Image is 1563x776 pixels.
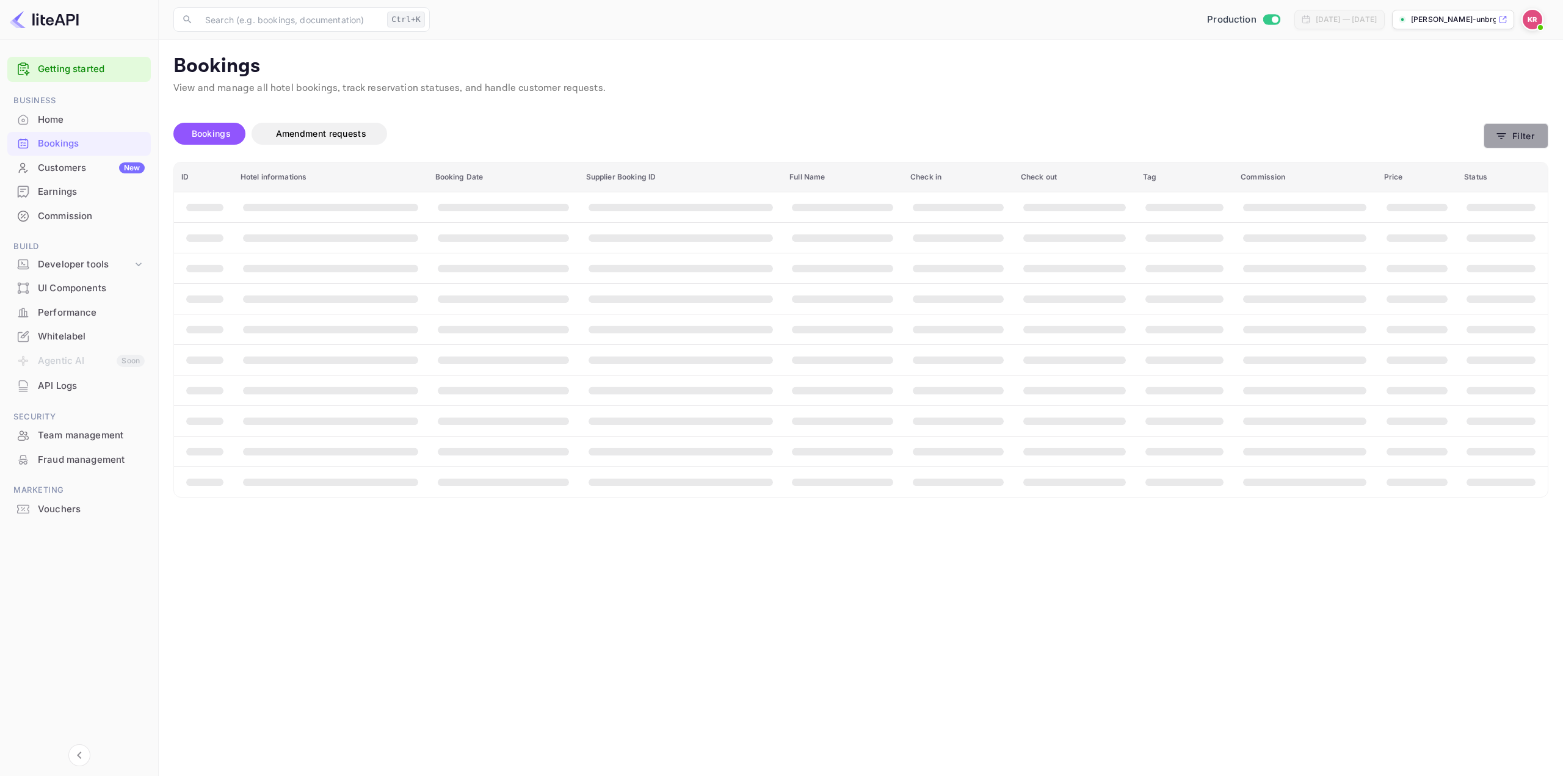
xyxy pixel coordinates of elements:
[38,502,145,517] div: Vouchers
[7,108,151,131] a: Home
[198,7,382,32] input: Search (e.g. bookings, documentation)
[1136,162,1233,192] th: Tag
[38,62,145,76] a: Getting started
[7,448,151,471] a: Fraud management
[38,209,145,223] div: Commission
[7,301,151,324] a: Performance
[276,128,366,139] span: Amendment requests
[7,424,151,448] div: Team management
[1457,162,1548,192] th: Status
[7,205,151,227] a: Commission
[1316,14,1377,25] div: [DATE] — [DATE]
[192,128,231,139] span: Bookings
[7,448,151,472] div: Fraud management
[174,162,1548,497] table: booking table
[233,162,428,192] th: Hotel informations
[7,132,151,154] a: Bookings
[7,374,151,397] a: API Logs
[38,113,145,127] div: Home
[7,180,151,203] a: Earnings
[7,374,151,398] div: API Logs
[38,258,132,272] div: Developer tools
[7,94,151,107] span: Business
[38,306,145,320] div: Performance
[1411,14,1496,25] p: [PERSON_NAME]-unbrg.[PERSON_NAME]...
[38,185,145,199] div: Earnings
[174,162,233,192] th: ID
[38,379,145,393] div: API Logs
[7,277,151,299] a: UI Components
[387,12,425,27] div: Ctrl+K
[1207,13,1257,27] span: Production
[7,498,151,521] div: Vouchers
[7,325,151,347] a: Whitelabel
[1484,123,1548,148] button: Filter
[1014,162,1136,192] th: Check out
[782,162,903,192] th: Full Name
[7,254,151,275] div: Developer tools
[38,137,145,151] div: Bookings
[7,240,151,253] span: Build
[1202,13,1285,27] div: Switch to Sandbox mode
[10,10,79,29] img: LiteAPI logo
[119,162,145,173] div: New
[1233,162,1376,192] th: Commission
[38,161,145,175] div: Customers
[7,498,151,520] a: Vouchers
[1377,162,1457,192] th: Price
[7,180,151,204] div: Earnings
[7,156,151,180] div: CustomersNew
[7,57,151,82] div: Getting started
[38,453,145,467] div: Fraud management
[7,484,151,497] span: Marketing
[68,744,90,766] button: Collapse navigation
[173,54,1548,79] p: Bookings
[7,108,151,132] div: Home
[38,281,145,296] div: UI Components
[7,277,151,300] div: UI Components
[1523,10,1542,29] img: Kobus Roux
[7,132,151,156] div: Bookings
[7,325,151,349] div: Whitelabel
[7,205,151,228] div: Commission
[7,410,151,424] span: Security
[38,429,145,443] div: Team management
[7,156,151,179] a: CustomersNew
[428,162,579,192] th: Booking Date
[579,162,783,192] th: Supplier Booking ID
[38,330,145,344] div: Whitelabel
[173,81,1548,96] p: View and manage all hotel bookings, track reservation statuses, and handle customer requests.
[903,162,1014,192] th: Check in
[7,301,151,325] div: Performance
[7,424,151,446] a: Team management
[173,123,1484,145] div: account-settings tabs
